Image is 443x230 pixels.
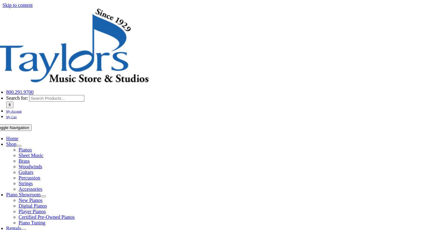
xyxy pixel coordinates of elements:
a: Brass [19,158,30,164]
a: Woodwinds [19,164,42,169]
a: New Pianos [19,198,43,203]
a: My Account [6,108,22,113]
span: My Account [6,110,22,113]
a: Skip to content [2,2,33,8]
a: Piano Showroom [6,192,41,197]
button: Open submenu of Shop [16,145,21,147]
a: Digital Pianos [19,203,47,208]
a: Certified Pre-Owned Pianos [19,214,75,220]
a: Home [6,136,18,141]
a: Pianos [19,147,32,152]
span: Search for: [6,95,28,101]
a: My Cart [6,114,17,119]
a: Percussion [19,175,40,180]
a: 800.291.9700 [6,89,34,95]
button: Open submenu of Piano Showroom [41,195,46,197]
a: Accessories [19,186,42,192]
a: Piano Tuning [19,220,45,225]
input: Search [6,102,13,108]
span: My Cart [6,115,17,119]
input: Search Products... [29,95,84,102]
a: Player Pianos [19,209,46,214]
a: Strings [19,181,33,186]
a: Shop [6,141,16,147]
a: Sheet Music [19,153,44,158]
a: Guitars [19,170,33,175]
